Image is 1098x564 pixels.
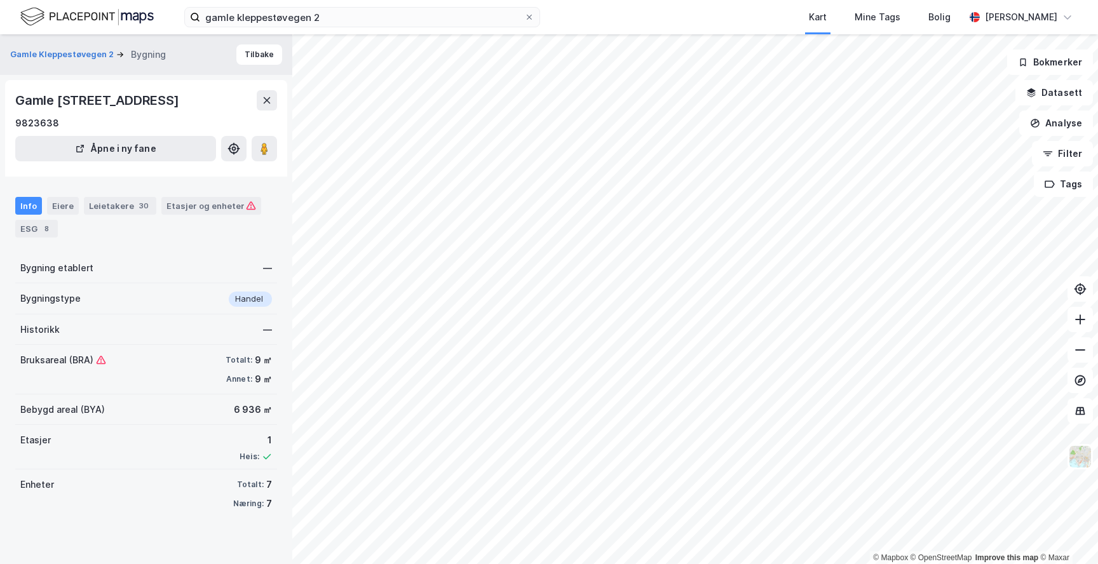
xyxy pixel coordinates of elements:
div: Totalt: [226,355,252,365]
div: 9 ㎡ [255,352,272,368]
div: 7 [266,496,272,511]
div: Gamle [STREET_ADDRESS] [15,90,182,111]
div: — [263,322,272,337]
a: OpenStreetMap [911,553,972,562]
button: Åpne i ny fane [15,136,216,161]
div: [PERSON_NAME] [985,10,1057,25]
img: logo.f888ab2527a4732fd821a326f86c7f29.svg [20,6,154,28]
div: Bolig [928,10,951,25]
img: Z [1068,445,1092,469]
div: 6 936 ㎡ [234,402,272,417]
div: Totalt: [237,480,264,490]
button: Gamle Kleppestøvegen 2 [10,48,116,61]
a: Mapbox [873,553,908,562]
div: 1 [240,433,272,448]
div: — [263,260,272,276]
div: 9 ㎡ [255,372,272,387]
div: 8 [40,222,53,235]
button: Datasett [1015,80,1093,105]
div: Mine Tags [855,10,900,25]
iframe: Chat Widget [1034,503,1098,564]
div: Bygning etablert [20,260,93,276]
button: Analyse [1019,111,1093,136]
div: Heis: [240,452,259,462]
button: Tilbake [236,44,282,65]
div: Etasjer [20,433,51,448]
div: Leietakere [84,197,156,215]
div: Bygningstype [20,291,81,306]
div: 30 [137,199,151,212]
div: Bebygd areal (BYA) [20,402,105,417]
div: Kontrollprogram for chat [1034,503,1098,564]
button: Tags [1034,171,1093,197]
div: Enheter [20,477,54,492]
div: 7 [266,477,272,492]
div: Etasjer og enheter [166,200,256,211]
div: Annet: [226,374,252,384]
a: Improve this map [975,553,1038,562]
div: Bygning [131,47,166,62]
div: Historikk [20,322,60,337]
div: 9823638 [15,116,59,131]
div: Bruksareal (BRA) [20,352,106,368]
div: ESG [15,220,58,238]
input: Søk på adresse, matrikkel, gårdeiere, leietakere eller personer [200,8,524,27]
div: Kart [809,10,827,25]
div: Eiere [47,197,79,215]
div: Info [15,197,42,215]
button: Filter [1032,141,1093,166]
div: Næring: [233,499,264,509]
button: Bokmerker [1007,50,1093,75]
